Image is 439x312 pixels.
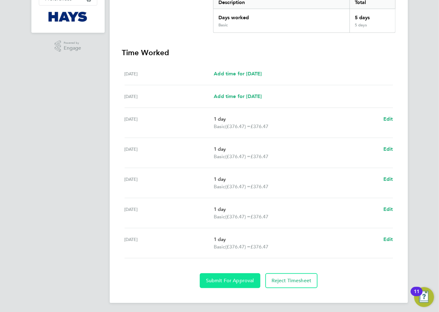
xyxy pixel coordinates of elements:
a: Edit [383,236,393,243]
a: Edit [383,206,393,213]
a: Edit [383,115,393,123]
h3: Time Worked [122,48,396,58]
p: 1 day [214,115,378,123]
button: Reject Timesheet [265,273,318,288]
span: Basic [214,243,225,251]
span: Powered by [64,40,81,46]
a: Edit [383,145,393,153]
a: Add time for [DATE] [214,93,262,100]
span: (£376.47) = [225,244,250,250]
a: Powered byEngage [55,40,81,52]
div: 5 days [350,9,395,23]
a: Edit [383,176,393,183]
p: 1 day [214,206,378,213]
a: Add time for [DATE] [214,70,262,78]
span: Engage [64,46,81,51]
span: Basic [214,123,225,130]
span: Add time for [DATE] [214,71,262,77]
span: £376.47 [250,244,268,250]
p: 1 day [214,145,378,153]
span: £376.47 [250,184,268,189]
span: Basic [214,153,225,160]
button: Open Resource Center, 11 new notifications [414,287,434,307]
div: [DATE] [125,176,214,190]
span: £376.47 [250,123,268,129]
span: Reject Timesheet [272,278,312,284]
span: (£376.47) = [225,154,250,159]
span: (£376.47) = [225,123,250,129]
div: [DATE] [125,145,214,160]
span: Edit [383,206,393,212]
p: 1 day [214,236,378,243]
a: Go to home page [39,12,97,22]
div: [DATE] [125,70,214,78]
div: [DATE] [125,236,214,251]
span: £376.47 [250,154,268,159]
p: 1 day [214,176,378,183]
span: Edit [383,146,393,152]
img: hays-logo-retina.png [48,12,87,22]
div: Days worked [213,9,350,23]
span: Edit [383,236,393,242]
div: 5 days [350,23,395,33]
div: [DATE] [125,115,214,130]
span: £376.47 [250,214,268,220]
button: Submit For Approval [200,273,260,288]
div: [DATE] [125,93,214,100]
span: Edit [383,116,393,122]
span: Basic [214,183,225,190]
div: 11 [414,292,419,300]
span: Edit [383,176,393,182]
span: Add time for [DATE] [214,93,262,99]
span: Submit For Approval [206,278,254,284]
div: [DATE] [125,206,214,221]
span: (£376.47) = [225,214,250,220]
span: (£376.47) = [225,184,250,189]
span: Basic [214,213,225,221]
div: Basic [218,23,228,28]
